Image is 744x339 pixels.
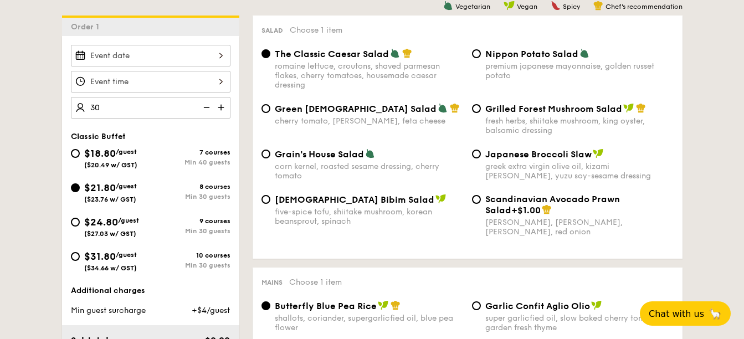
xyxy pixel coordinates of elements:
[485,314,674,332] div: super garlicfied oil, slow baked cherry tomatoes, garden fresh thyme
[118,217,139,224] span: /guest
[485,116,674,135] div: fresh herbs, shiitake mushroom, king oyster, balsamic dressing
[275,301,377,311] span: Butterfly Blue Pea Rice
[275,162,463,181] div: corn kernel, roasted sesame dressing, cherry tomato
[151,217,230,225] div: 9 courses
[275,104,437,114] span: Green [DEMOGRAPHIC_DATA] Salad
[71,285,230,296] div: Additional charges
[84,161,137,169] span: ($20.49 w/ GST)
[517,3,537,11] span: Vegan
[84,216,118,228] span: $24.80
[71,22,104,32] span: Order 1
[591,300,602,310] img: icon-vegan.f8ff3823.svg
[542,204,552,214] img: icon-chef-hat.a58ddaea.svg
[116,251,137,259] span: /guest
[84,196,136,203] span: ($23.76 w/ GST)
[649,309,704,319] span: Chat with us
[151,251,230,259] div: 10 courses
[261,301,270,310] input: Butterfly Blue Pea Riceshallots, coriander, supergarlicfied oil, blue pea flower
[472,104,481,113] input: Grilled Forest Mushroom Saladfresh herbs, shiitake mushroom, king oyster, balsamic dressing
[275,116,463,126] div: cherry tomato, [PERSON_NAME], feta cheese
[275,314,463,332] div: shallots, coriander, supergarlicfied oil, blue pea flower
[365,148,375,158] img: icon-vegetarian.fe4039eb.svg
[84,250,116,263] span: $31.80
[472,301,481,310] input: Garlic Confit Aglio Oliosuper garlicfied oil, slow baked cherry tomatoes, garden fresh thyme
[579,48,589,58] img: icon-vegetarian.fe4039eb.svg
[261,150,270,158] input: Grain's House Saladcorn kernel, roasted sesame dressing, cherry tomato
[551,1,561,11] img: icon-spicy.37a8142b.svg
[151,148,230,156] div: 7 courses
[593,148,604,158] img: icon-vegan.f8ff3823.svg
[116,148,137,156] span: /guest
[402,48,412,58] img: icon-chef-hat.a58ddaea.svg
[485,61,674,80] div: premium japanese mayonnaise, golden russet potato
[289,278,342,287] span: Choose 1 item
[261,27,283,34] span: Salad
[261,49,270,58] input: The Classic Caesar Saladromaine lettuce, croutons, shaved parmesan flakes, cherry tomatoes, house...
[485,301,590,311] span: Garlic Confit Aglio Olio
[378,300,389,310] img: icon-vegan.f8ff3823.svg
[275,49,389,59] span: The Classic Caesar Salad
[485,49,578,59] span: Nippon Potato Salad
[116,182,137,190] span: /guest
[71,306,146,315] span: Min guest surcharge
[151,261,230,269] div: Min 30 guests
[472,150,481,158] input: Japanese Broccoli Slawgreek extra virgin olive oil, kizami [PERSON_NAME], yuzu soy-sesame dressing
[71,149,80,158] input: $18.80/guest($20.49 w/ GST)7 coursesMin 40 guests
[275,207,463,226] div: five-spice tofu, shiitake mushroom, korean beansprout, spinach
[485,218,674,237] div: [PERSON_NAME], [PERSON_NAME], [PERSON_NAME], red onion
[472,195,481,204] input: Scandinavian Avocado Prawn Salad+$1.00[PERSON_NAME], [PERSON_NAME], [PERSON_NAME], red onion
[485,162,674,181] div: greek extra virgin olive oil, kizami [PERSON_NAME], yuzu soy-sesame dressing
[485,149,592,160] span: Japanese Broccoli Slaw
[709,307,722,320] span: 🦙
[435,194,447,204] img: icon-vegan.f8ff3823.svg
[485,194,620,215] span: Scandinavian Avocado Prawn Salad
[275,149,364,160] span: Grain's House Salad
[261,195,270,204] input: [DEMOGRAPHIC_DATA] Bibim Saladfive-spice tofu, shiitake mushroom, korean beansprout, spinach
[261,279,283,286] span: Mains
[443,1,453,11] img: icon-vegetarian.fe4039eb.svg
[450,103,460,113] img: icon-chef-hat.a58ddaea.svg
[71,132,126,141] span: Classic Buffet
[504,1,515,11] img: icon-vegan.f8ff3823.svg
[261,104,270,113] input: Green [DEMOGRAPHIC_DATA] Saladcherry tomato, [PERSON_NAME], feta cheese
[390,48,400,58] img: icon-vegetarian.fe4039eb.svg
[192,306,230,315] span: +$4/guest
[485,104,622,114] span: Grilled Forest Mushroom Salad
[151,227,230,235] div: Min 30 guests
[275,61,463,90] div: romaine lettuce, croutons, shaved parmesan flakes, cherry tomatoes, housemade caesar dressing
[290,25,342,35] span: Choose 1 item
[71,71,230,93] input: Event time
[472,49,481,58] input: Nippon Potato Saladpremium japanese mayonnaise, golden russet potato
[151,183,230,191] div: 8 courses
[84,182,116,194] span: $21.80
[623,103,634,113] img: icon-vegan.f8ff3823.svg
[71,183,80,192] input: $21.80/guest($23.76 w/ GST)8 coursesMin 30 guests
[84,147,116,160] span: $18.80
[563,3,580,11] span: Spicy
[438,103,448,113] img: icon-vegetarian.fe4039eb.svg
[214,97,230,118] img: icon-add.58712e84.svg
[71,45,230,66] input: Event date
[84,230,136,238] span: ($27.03 w/ GST)
[275,194,434,205] span: [DEMOGRAPHIC_DATA] Bibim Salad
[640,301,731,326] button: Chat with us🦙
[151,158,230,166] div: Min 40 guests
[636,103,646,113] img: icon-chef-hat.a58ddaea.svg
[71,218,80,227] input: $24.80/guest($27.03 w/ GST)9 coursesMin 30 guests
[84,264,137,272] span: ($34.66 w/ GST)
[391,300,401,310] img: icon-chef-hat.a58ddaea.svg
[593,1,603,11] img: icon-chef-hat.a58ddaea.svg
[511,205,541,215] span: +$1.00
[151,193,230,201] div: Min 30 guests
[197,97,214,118] img: icon-reduce.1d2dbef1.svg
[71,252,80,261] input: $31.80/guest($34.66 w/ GST)10 coursesMin 30 guests
[606,3,683,11] span: Chef's recommendation
[455,3,490,11] span: Vegetarian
